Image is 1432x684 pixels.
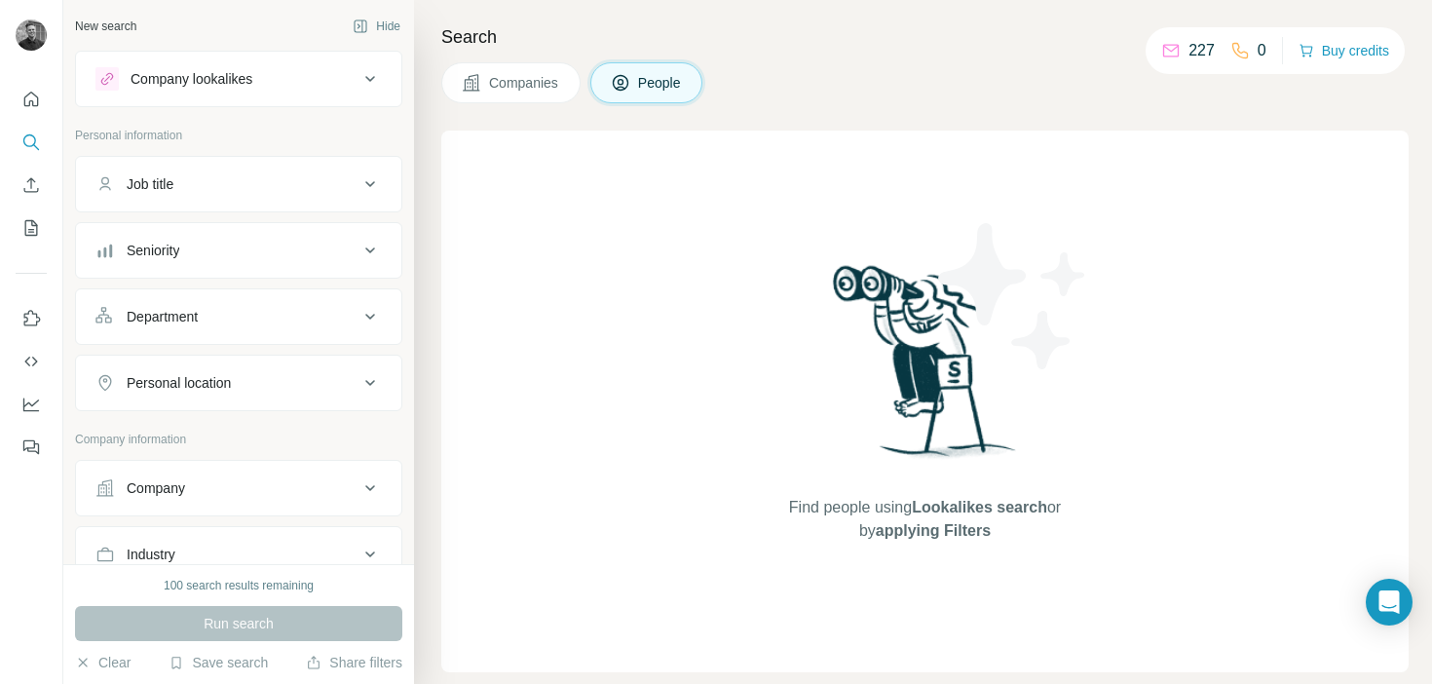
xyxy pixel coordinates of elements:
button: Seniority [76,227,401,274]
span: Find people using or by [769,496,1080,543]
button: Quick start [16,82,47,117]
button: Buy credits [1299,37,1389,64]
div: Personal location [127,373,231,393]
div: 100 search results remaining [164,577,314,594]
button: Personal location [76,360,401,406]
button: Hide [339,12,414,41]
p: 227 [1188,39,1215,62]
div: Seniority [127,241,179,260]
div: Job title [127,174,173,194]
button: Enrich CSV [16,168,47,203]
p: Personal information [75,127,402,144]
button: Company lookalikes [76,56,401,102]
button: Company [76,465,401,512]
button: Department [76,293,401,340]
button: Search [16,125,47,160]
div: New search [75,18,136,35]
p: Company information [75,431,402,448]
img: Surfe Illustration - Woman searching with binoculars [824,260,1027,477]
img: Avatar [16,19,47,51]
button: Dashboard [16,387,47,422]
div: Open Intercom Messenger [1366,579,1413,626]
span: applying Filters [876,522,991,539]
span: People [638,73,683,93]
button: Save search [169,653,268,672]
button: My lists [16,210,47,246]
button: Feedback [16,430,47,465]
div: Industry [127,545,175,564]
button: Clear [75,653,131,672]
h4: Search [441,23,1409,51]
button: Use Surfe on LinkedIn [16,301,47,336]
button: Job title [76,161,401,208]
p: 0 [1258,39,1266,62]
div: Company [127,478,185,498]
button: Industry [76,531,401,578]
div: Department [127,307,198,326]
button: Use Surfe API [16,344,47,379]
div: Company lookalikes [131,69,252,89]
span: Companies [489,73,560,93]
span: Lookalikes search [912,499,1047,515]
img: Surfe Illustration - Stars [925,209,1101,384]
button: Share filters [306,653,402,672]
